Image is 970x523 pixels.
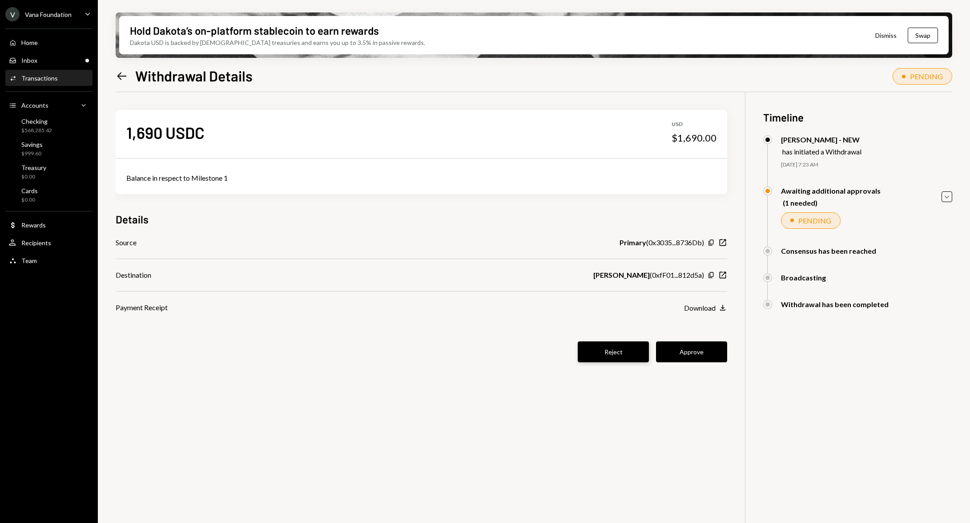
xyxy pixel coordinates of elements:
[620,237,704,248] div: ( 0x3035...8736Db )
[21,39,38,46] div: Home
[5,252,93,268] a: Team
[781,273,826,282] div: Broadcasting
[5,235,93,251] a: Recipients
[5,217,93,233] a: Rewards
[620,237,646,248] b: Primary
[5,161,93,182] a: Treasury$0.00
[21,196,38,204] div: $0.00
[5,115,93,136] a: Checking$568,285.42
[684,303,727,313] button: Download
[781,186,881,195] div: Awaiting additional approvals
[21,57,37,64] div: Inbox
[5,34,93,50] a: Home
[5,184,93,206] a: Cards$0.00
[21,187,38,195] div: Cards
[684,304,716,312] div: Download
[5,138,93,159] a: Savings$999.60
[593,270,704,280] div: ( 0xfF01...812d5a )
[126,173,716,183] div: Balance in respect to Milestone 1
[21,74,58,82] div: Transactions
[25,11,72,18] div: Vana Foundation
[781,161,952,169] div: [DATE] 7:23 AM
[5,52,93,68] a: Inbox
[5,97,93,113] a: Accounts
[781,300,889,308] div: Withdrawal has been completed
[21,150,43,158] div: $999.60
[21,257,37,264] div: Team
[763,110,952,125] h3: Timeline
[130,38,425,47] div: Dakota USD is backed by [DEMOGRAPHIC_DATA] treasuries and earns you up to 3.5% in passive rewards.
[781,135,861,144] div: [PERSON_NAME] - NEW
[798,216,831,225] div: PENDING
[908,28,938,43] button: Swap
[21,141,43,148] div: Savings
[21,173,46,181] div: $0.00
[672,132,716,144] div: $1,690.00
[5,70,93,86] a: Transactions
[135,67,253,85] h1: Withdrawal Details
[21,118,52,125] div: Checking
[910,72,943,81] div: PENDING
[783,199,881,207] div: (1 needed)
[781,247,876,255] div: Consensus has been reached
[130,23,379,38] div: Hold Dakota’s on-platform stablecoin to earn rewards
[116,237,137,248] div: Source
[21,164,46,171] div: Treasury
[656,341,727,362] button: Approve
[672,121,716,128] div: USD
[593,270,650,280] b: [PERSON_NAME]
[578,341,649,362] button: Reject
[21,101,48,109] div: Accounts
[5,7,20,21] div: V
[21,239,51,247] div: Recipients
[782,147,861,156] div: has initiated a Withdrawal
[21,221,46,229] div: Rewards
[21,127,52,134] div: $568,285.42
[864,25,908,46] button: Dismiss
[126,122,205,142] div: 1,690 USDC
[116,270,151,280] div: Destination
[116,212,149,227] h3: Details
[116,302,168,313] div: Payment Receipt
